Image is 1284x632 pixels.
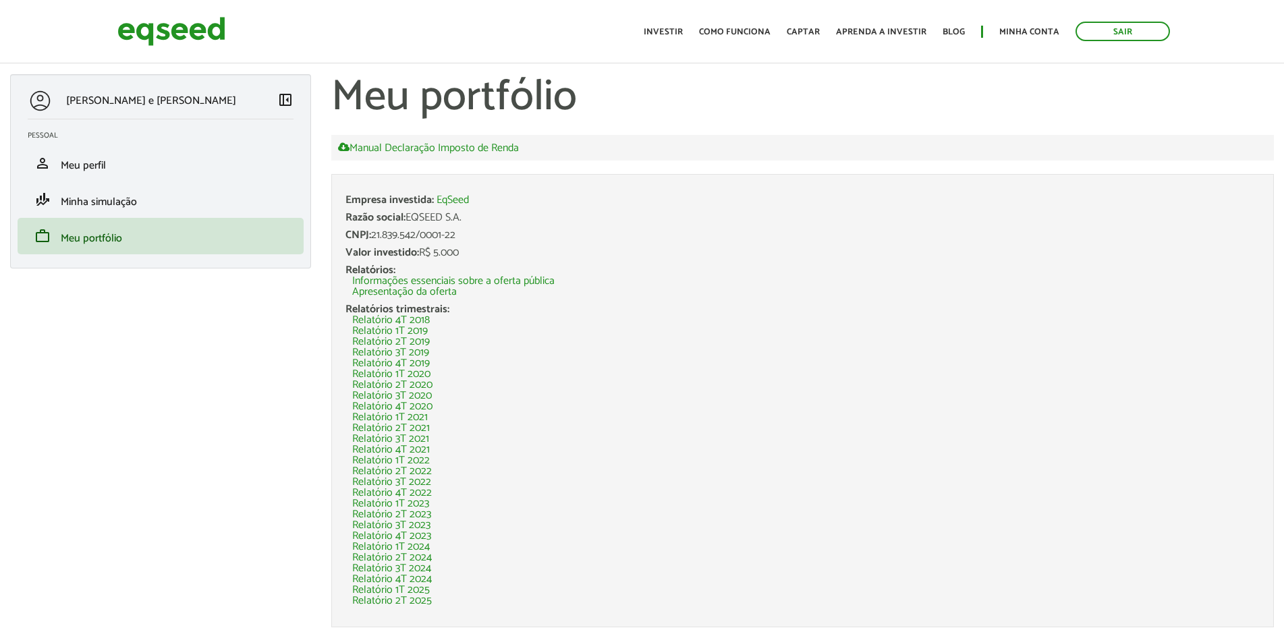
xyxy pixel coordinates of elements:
a: Relatório 1T 2024 [352,542,430,552]
a: Relatório 1T 2025 [352,585,430,596]
a: Relatório 2T 2023 [352,509,431,520]
span: Relatórios trimestrais: [345,300,449,318]
a: Relatório 4T 2024 [352,574,432,585]
li: Meu perfil [18,145,304,181]
a: Como funciona [699,28,771,36]
span: Empresa investida: [345,191,434,209]
a: Minha conta [999,28,1059,36]
div: 21.839.542/0001-22 [345,230,1260,241]
a: Relatório 4T 2020 [352,401,432,412]
a: Relatório 1T 2019 [352,326,428,337]
img: EqSeed [117,13,225,49]
div: R$ 5.000 [345,248,1260,258]
span: Razão social: [345,208,406,227]
p: [PERSON_NAME] e [PERSON_NAME] [66,94,236,107]
span: Valor investido: [345,243,419,262]
a: Relatório 1T 2020 [352,369,430,380]
a: Relatório 4T 2022 [352,488,432,498]
a: EqSeed [437,195,469,206]
a: personMeu perfil [28,155,294,171]
span: left_panel_close [277,92,294,108]
a: Relatório 2T 2021 [352,423,430,434]
a: finance_modeMinha simulação [28,192,294,208]
a: Blog [943,28,965,36]
a: Captar [787,28,820,36]
li: Minha simulação [18,181,304,218]
a: workMeu portfólio [28,228,294,244]
li: Meu portfólio [18,218,304,254]
a: Relatório 3T 2024 [352,563,431,574]
a: Investir [644,28,683,36]
a: Relatório 2T 2022 [352,466,432,477]
span: Meu perfil [61,156,106,175]
a: Relatório 3T 2020 [352,391,432,401]
span: person [34,155,51,171]
span: CNPJ: [345,226,371,244]
a: Relatório 4T 2018 [352,315,430,326]
a: Relatório 1T 2022 [352,455,430,466]
a: Sair [1076,22,1170,41]
span: finance_mode [34,192,51,208]
a: Relatório 3T 2019 [352,347,429,358]
span: Relatórios: [345,261,395,279]
a: Relatório 2T 2020 [352,380,432,391]
a: Apresentação da oferta [352,287,457,297]
span: work [34,228,51,244]
a: Relatório 4T 2019 [352,358,430,369]
a: Relatório 3T 2022 [352,477,431,488]
a: Relatório 3T 2021 [352,434,429,444]
div: EQSEED S.A. [345,212,1260,223]
a: Aprenda a investir [836,28,926,36]
a: Colapsar menu [277,92,294,111]
a: Relatório 1T 2023 [352,498,429,509]
a: Relatório 2T 2025 [352,596,432,606]
a: Manual Declaração Imposto de Renda [338,142,519,154]
a: Informações essenciais sobre a oferta pública [352,276,555,287]
a: Relatório 4T 2023 [352,531,431,542]
span: Meu portfólio [61,229,122,248]
a: Relatório 2T 2024 [352,552,432,563]
span: Minha simulação [61,193,137,211]
a: Relatório 4T 2021 [352,444,430,455]
a: Relatório 2T 2019 [352,337,430,347]
a: Relatório 3T 2023 [352,520,430,531]
h1: Meu portfólio [331,74,1274,121]
h2: Pessoal [28,132,304,140]
a: Relatório 1T 2021 [352,412,428,423]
